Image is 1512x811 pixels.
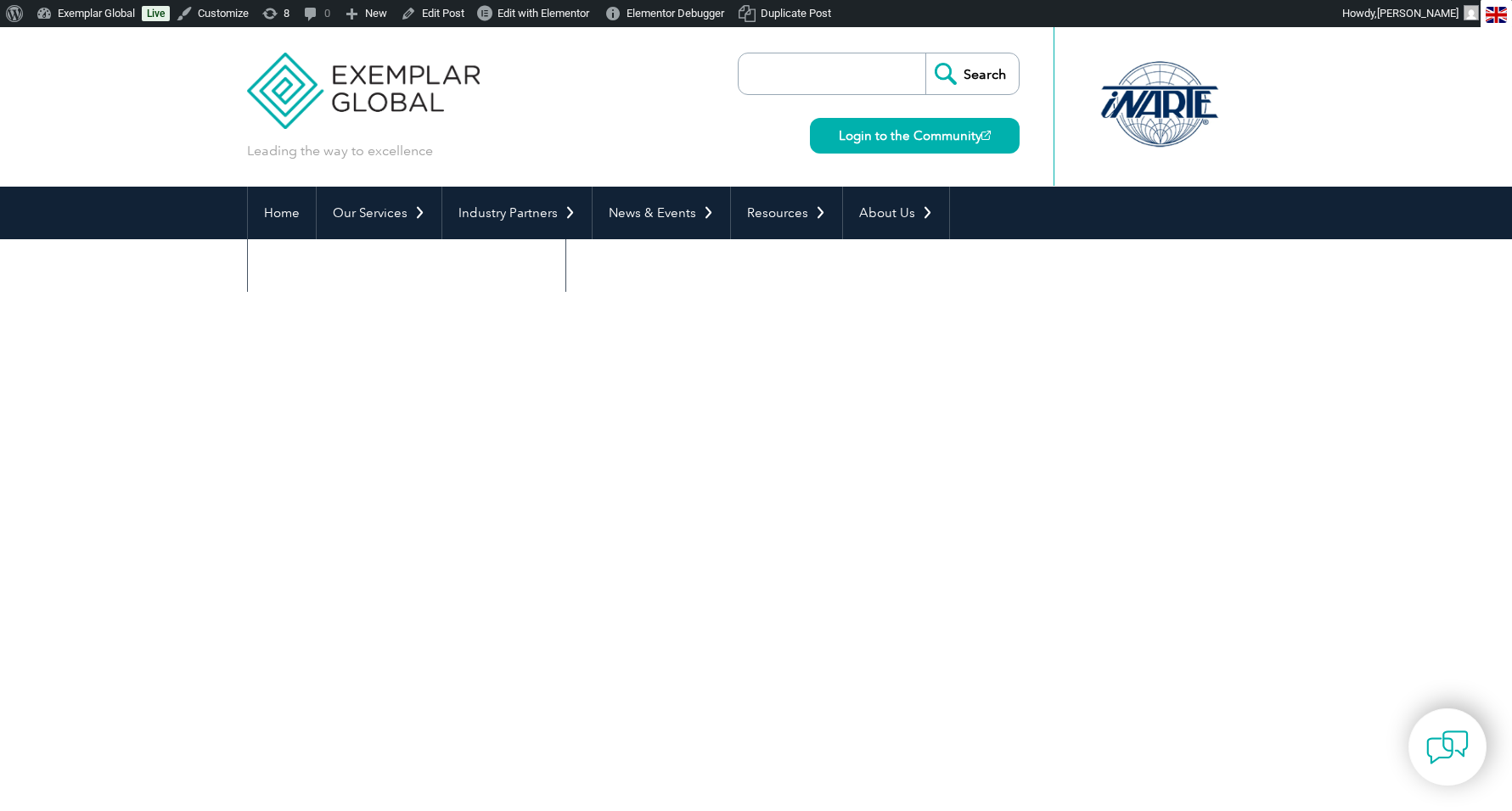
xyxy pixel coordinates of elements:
span: [PERSON_NAME] [1377,7,1459,20]
a: Home [248,187,316,239]
a: Live [142,6,170,21]
a: About Us [843,187,949,239]
span: Edit with Elementor [497,7,589,20]
img: en [1486,7,1507,23]
a: Our Services [317,187,441,239]
a: Find Certified Professional / Training Provider [248,239,565,292]
a: News & Events [593,187,730,239]
img: contact-chat.png [1426,726,1469,769]
a: Industry Partners [442,187,592,239]
a: Resources [731,187,842,239]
